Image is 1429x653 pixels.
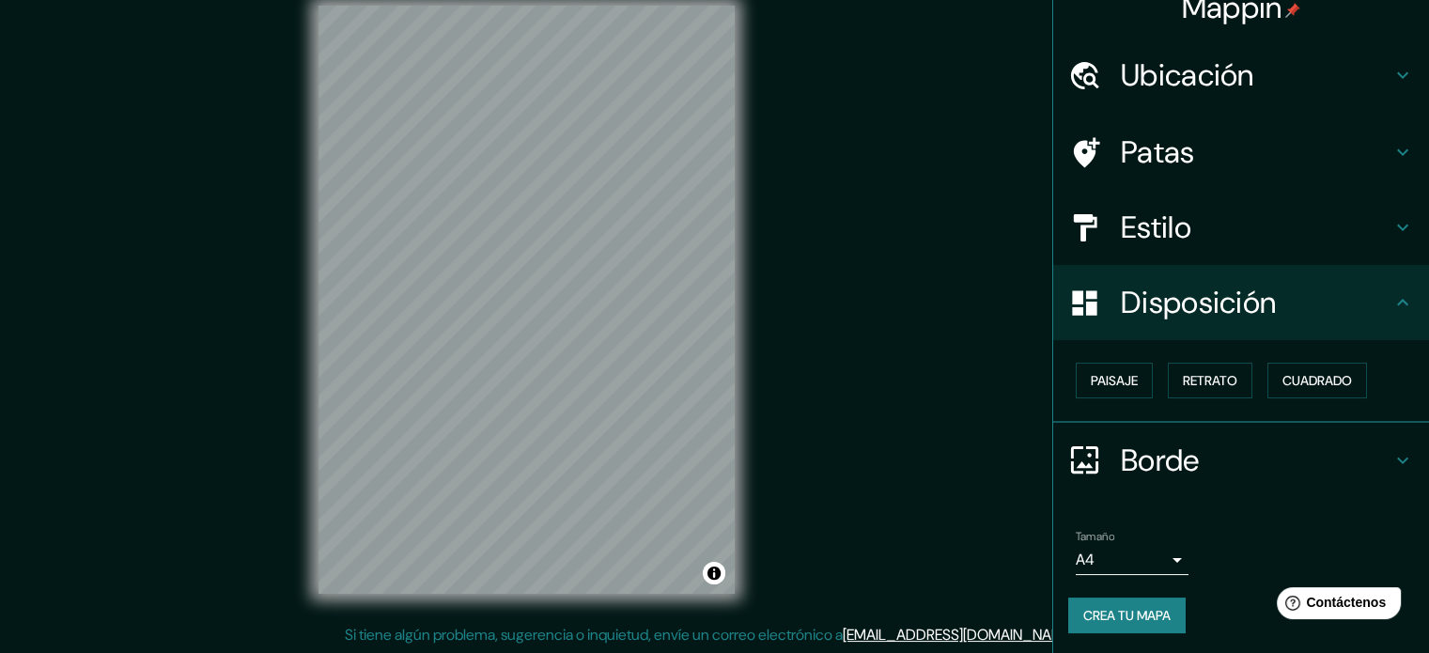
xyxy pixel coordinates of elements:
[1091,372,1138,389] font: Paisaje
[1121,55,1254,95] font: Ubicación
[1083,607,1171,624] font: Crea tu mapa
[1053,423,1429,498] div: Borde
[1267,363,1367,398] button: Cuadrado
[703,562,725,584] button: Activar o desactivar atribución
[1121,441,1200,480] font: Borde
[1121,283,1276,322] font: Disposición
[1121,208,1191,247] font: Estilo
[1168,363,1252,398] button: Retrato
[345,625,843,645] font: Si tiene algún problema, sugerencia o inquietud, envíe un correo electrónico a
[318,6,735,594] canvas: Mapa
[1053,115,1429,190] div: Patas
[1053,38,1429,113] div: Ubicación
[1076,545,1188,575] div: A4
[1282,372,1352,389] font: Cuadrado
[1053,190,1429,265] div: Estilo
[1076,363,1153,398] button: Paisaje
[1076,529,1114,544] font: Tamaño
[1262,580,1408,632] iframe: Lanzador de widgets de ayuda
[1053,265,1429,340] div: Disposición
[1076,550,1095,569] font: A4
[1121,132,1195,172] font: Patas
[1183,372,1237,389] font: Retrato
[1068,598,1186,633] button: Crea tu mapa
[1285,3,1300,18] img: pin-icon.png
[843,625,1075,645] a: [EMAIL_ADDRESS][DOMAIN_NAME]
